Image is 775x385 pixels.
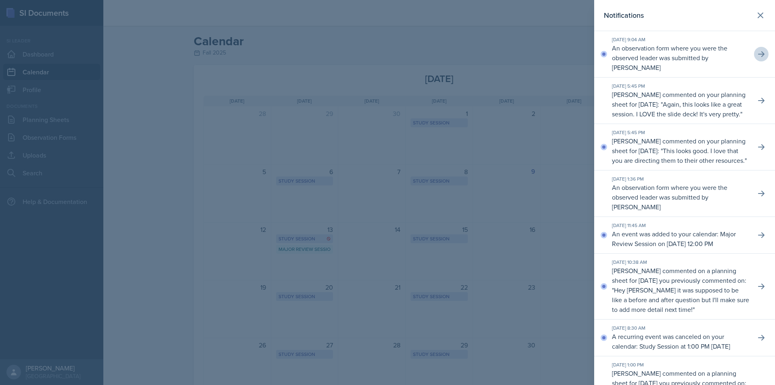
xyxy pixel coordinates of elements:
p: A recurring event was canceled on your calendar: Study Session at 1:00 PM [DATE] [612,332,749,351]
p: [PERSON_NAME] commented on a planning sheet for [DATE] you previously commented on: " " [612,266,749,314]
p: This looks good. I love that you are directing them to their other resources. [612,146,745,165]
div: [DATE] 5:45 PM [612,82,749,90]
div: [DATE] 1:36 PM [612,175,749,183]
p: An event was added to your calendar: Major Review Session on [DATE] 12:00 PM [612,229,749,248]
div: [DATE] 8:30 AM [612,324,749,332]
p: An observation form where you were the observed leader was submitted by [PERSON_NAME] [612,43,749,72]
div: [DATE] 1:00 PM [612,361,749,368]
p: Hey [PERSON_NAME] it was supposed to be like a before and after question but I'll make sure to ad... [612,286,749,314]
div: [DATE] 11:45 AM [612,222,749,229]
p: An observation form where you were the observed leader was submitted by [PERSON_NAME] [612,183,749,212]
p: [PERSON_NAME] commented on your planning sheet for [DATE]: " " [612,90,749,119]
div: [DATE] 5:45 PM [612,129,749,136]
h2: Notifications [604,10,644,21]
p: [PERSON_NAME] commented on your planning sheet for [DATE]: " " [612,136,749,165]
div: [DATE] 9:04 AM [612,36,749,43]
div: [DATE] 10:38 AM [612,259,749,266]
p: Again, this looks like a great session. I LOVE the slide deck! It's very pretty. [612,100,742,118]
